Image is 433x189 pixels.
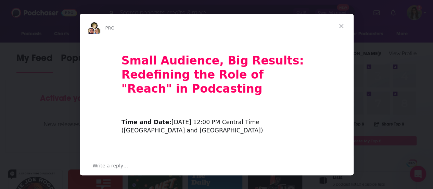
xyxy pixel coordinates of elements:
img: Sydney avatar [87,27,95,35]
b: Time and Date: [122,119,171,126]
b: Small Audience, Big Results: Redefining the Role of "Reach" in Podcasting [122,54,304,95]
img: Dave avatar [93,27,101,35]
span: PRO [105,25,115,31]
span: Close [329,14,354,38]
div: ​ [DATE] 12:00 PM Central Time ([GEOGRAPHIC_DATA] and [GEOGRAPHIC_DATA]) [122,110,312,135]
div: According to [PERSON_NAME], the nature of audiences has profoundly shifted from "mass media" to "... [122,141,312,173]
span: Write a reply… [93,161,128,170]
div: Open conversation and reply [80,156,354,175]
img: Barbara avatar [90,22,98,30]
